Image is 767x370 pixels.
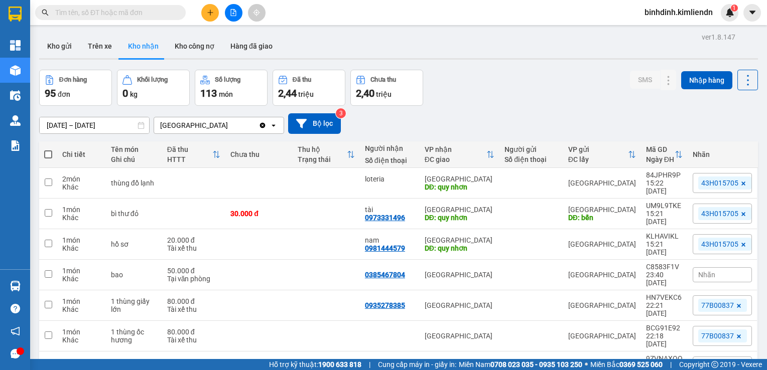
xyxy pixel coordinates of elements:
div: [GEOGRAPHIC_DATA] [568,240,636,248]
span: 2,40 [356,87,374,99]
span: Nhãn [698,271,715,279]
button: SMS [630,71,660,89]
div: 0385467804 [365,271,405,279]
div: Khác [62,214,101,222]
div: 15:22 [DATE] [646,179,683,195]
div: Ghi chú [111,155,157,163]
button: caret-down [743,4,761,22]
span: triệu [298,90,314,98]
strong: 1900 633 818 [318,360,361,368]
div: 84JPHR9P [646,171,683,179]
input: Selected Bình Định. [229,120,230,130]
img: warehouse-icon [10,281,21,291]
span: 77B00837 [701,301,734,310]
span: 113 [200,87,217,99]
input: Select a date range. [40,117,149,133]
div: 1 món [62,206,101,214]
button: Kho gửi [39,34,80,58]
div: [GEOGRAPHIC_DATA] [568,179,636,187]
div: HN7VEKC6 [646,293,683,301]
button: Kho nhận [120,34,167,58]
span: message [11,349,20,358]
div: 50.000 đ [167,267,221,275]
svg: open [270,121,278,129]
span: Miền Nam [459,359,582,370]
span: | [670,359,672,370]
div: Khác [62,183,101,191]
th: Toggle SortBy [641,141,688,168]
div: ĐC lấy [568,155,628,163]
div: 0973331496 [365,214,405,222]
img: solution-icon [10,140,21,151]
img: icon-new-feature [725,8,734,17]
button: Chưa thu2,40 triệu [350,70,423,106]
div: Mã GD [646,145,675,153]
span: 43H015705 [701,178,738,188]
span: Cung cấp máy in - giấy in: [378,359,456,370]
span: search [42,9,49,16]
th: Toggle SortBy [293,141,360,168]
div: 15:21 [DATE] [646,240,683,256]
div: ver 1.8.147 [702,32,735,43]
div: Đã thu [167,145,213,153]
div: Khác [62,336,101,344]
div: Tài xế thu [167,336,221,344]
div: Chi tiết [62,150,101,158]
img: warehouse-icon [10,90,21,101]
div: bao [111,271,157,279]
img: warehouse-icon [10,115,21,126]
strong: 0708 023 035 - 0935 103 250 [490,360,582,368]
div: 1 thùng ốc hương [111,328,157,344]
div: Chưa thu [230,150,288,158]
div: Khác [62,244,101,252]
div: 1 món [62,236,101,244]
button: Khối lượng0kg [117,70,190,106]
div: DĐ: quy nhơn [425,183,494,191]
button: Trên xe [80,34,120,58]
div: VP nhận [425,145,486,153]
span: plus [207,9,214,16]
div: 30.000 đ [230,210,288,218]
div: 2 món [62,175,101,183]
div: bì thư đỏ [111,210,157,218]
div: [GEOGRAPHIC_DATA] [425,175,494,183]
div: Người gửi [504,145,558,153]
span: 43H015705 [701,209,738,218]
div: [GEOGRAPHIC_DATA] [568,206,636,214]
div: Đơn hàng [59,76,87,83]
div: Tài xế thu [167,305,221,313]
span: file-add [230,9,237,16]
div: [GEOGRAPHIC_DATA] [425,206,494,214]
div: Người nhận [365,144,415,152]
img: warehouse-icon [10,65,21,76]
sup: 3 [336,108,346,118]
div: C8583F1V [646,263,683,271]
span: 43H015705 [701,240,738,249]
button: Hàng đã giao [222,34,281,58]
div: 1 món [62,328,101,336]
div: Tên món [111,145,157,153]
span: caret-down [748,8,757,17]
th: Toggle SortBy [162,141,226,168]
span: Hỗ trợ kỹ thuật: [269,359,361,370]
div: Khác [62,275,101,283]
th: Toggle SortBy [420,141,499,168]
span: copyright [711,361,718,368]
svg: Clear value [259,121,267,129]
div: Tài xế thu [167,244,221,252]
div: [GEOGRAPHIC_DATA] [568,332,636,340]
span: | [369,359,370,370]
div: 0935278385 [365,301,405,309]
div: Đã thu [293,76,311,83]
div: [GEOGRAPHIC_DATA] [425,332,494,340]
div: [GEOGRAPHIC_DATA] [425,271,494,279]
div: Số điện thoại [504,155,558,163]
div: 9ZVNAXQQ [646,354,683,362]
div: DĐ: bến [568,214,636,222]
div: Số lượng [215,76,240,83]
span: 2,44 [278,87,297,99]
button: plus [201,4,219,22]
div: HTTT [167,155,213,163]
span: question-circle [11,304,20,313]
button: Đơn hàng95đơn [39,70,112,106]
